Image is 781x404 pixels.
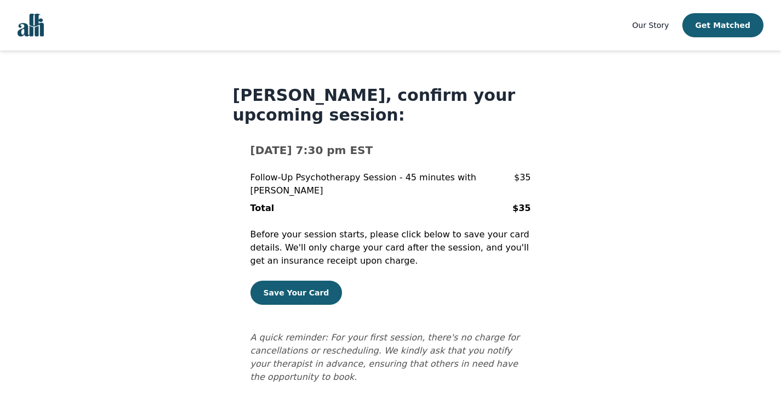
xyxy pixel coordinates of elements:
[250,144,373,157] b: [DATE] 7:30 pm EST
[682,13,763,37] button: Get Matched
[250,228,531,268] p: Before your session starts, please click below to save your card details. We'll only charge your ...
[18,14,44,37] img: alli logo
[250,203,275,213] b: Total
[512,203,531,213] b: $35
[250,332,520,382] i: A quick reminder: For your first session, there's no charge for cancellations or rescheduling. We...
[632,19,669,32] a: Our Story
[233,86,549,125] h1: [PERSON_NAME], confirm your upcoming session:
[514,171,531,197] p: $35
[250,281,343,305] button: Save Your Card
[250,171,514,197] p: Follow-Up Psychotherapy Session - 45 minutes with [PERSON_NAME]
[632,21,669,30] span: Our Story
